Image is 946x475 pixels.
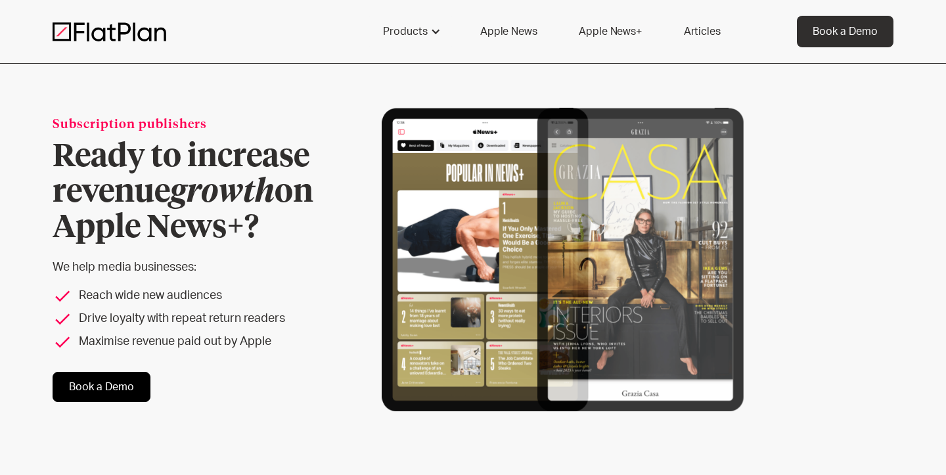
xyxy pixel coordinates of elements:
li: Maximise revenue paid out by Apple [53,333,355,351]
a: Apple News+ [563,16,657,47]
h1: Ready to increase revenue on Apple News+? [53,139,355,246]
div: Book a Demo [813,24,878,39]
a: Articles [668,16,736,47]
a: Book a Demo [53,372,150,402]
div: Products [383,24,428,39]
div: Products [367,16,454,47]
div: Subscription publishers [53,116,355,134]
em: growth [170,177,275,208]
li: Reach wide new audiences [53,287,355,305]
li: Drive loyalty with repeat return readers [53,310,355,328]
a: Apple News [464,16,552,47]
a: Book a Demo [797,16,893,47]
p: We help media businesses: [53,259,355,277]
